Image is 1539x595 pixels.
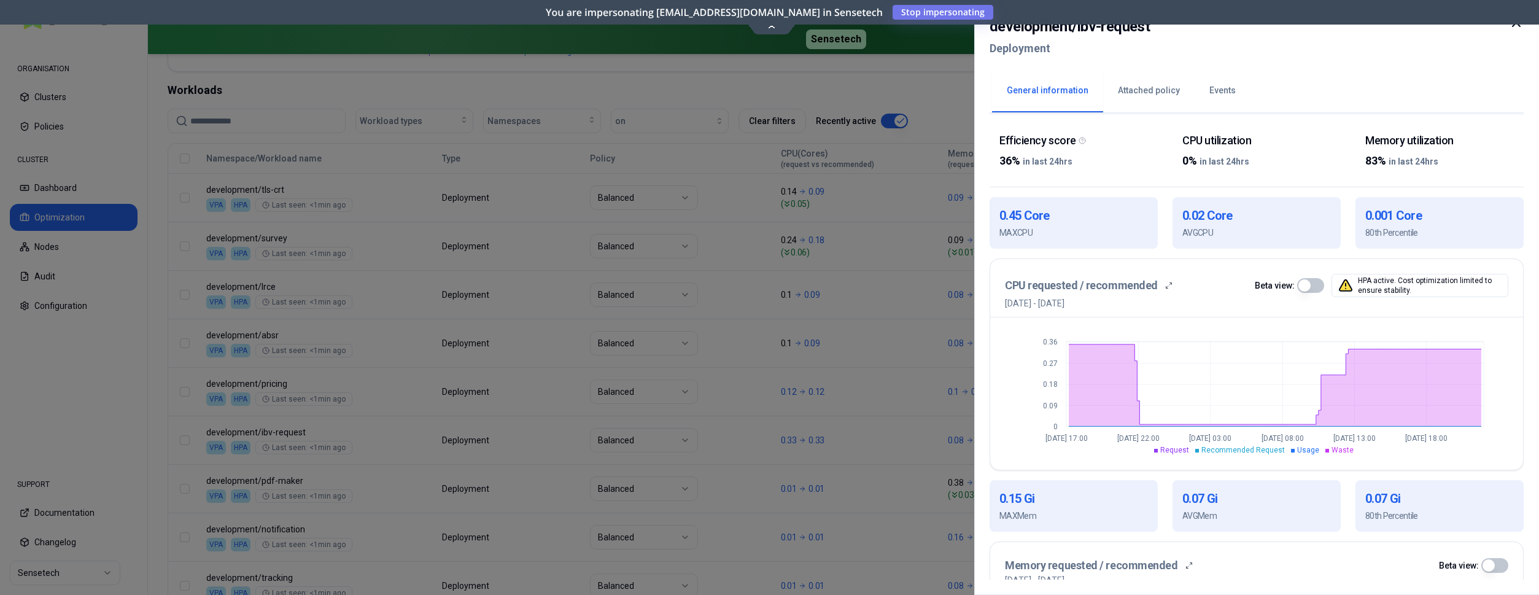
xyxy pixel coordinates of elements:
span: Waste [1332,446,1354,454]
p: AVG CPU [1182,227,1331,239]
tspan: [DATE] 13:00 [1333,434,1376,443]
tspan: 0.09 [1043,402,1058,410]
span: Request [1160,446,1189,454]
p: 80th Percentile [1365,510,1514,522]
button: Events [1195,69,1250,112]
p: [DATE] - [DATE] [1005,297,1064,309]
tspan: [DATE] 22:00 [1117,434,1160,443]
h2: Deployment [990,37,1150,60]
div: 83% [1365,152,1514,169]
div: 36% [999,152,1148,169]
h1: 0.07 Gi [1365,490,1514,507]
p: AVG Mem [1182,510,1331,522]
h1: 0.45 Core [999,207,1148,224]
button: Attached policy [1103,69,1195,112]
tspan: [DATE] 03:00 [1189,434,1231,443]
h1: 0.02 Core [1182,207,1331,224]
div: 0% [1182,152,1331,169]
p: MAX CPU [999,227,1148,239]
span: in last 24hrs [1389,157,1438,166]
span: in last 24hrs [1023,157,1072,166]
div: Memory utilization [1365,134,1514,148]
span: Usage [1297,446,1319,454]
tspan: [DATE] 17:00 [1045,434,1088,443]
p: [DATE] - [DATE] [1005,574,1064,586]
p: 80th Percentile [1365,227,1514,239]
h3: Memory requested / recommended [1005,557,1178,574]
div: CPU utilization [1182,134,1331,148]
p: MAX Mem [999,510,1148,522]
h1: 0.07 Gi [1182,490,1331,507]
tspan: [DATE] 18:00 [1405,434,1448,443]
span: in last 24hrs [1200,157,1249,166]
tspan: 0.27 [1043,359,1058,368]
tspan: 0.18 [1043,380,1058,389]
tspan: [DATE] 08:00 [1262,434,1304,443]
div: HPA active. Cost optimization limited to ensure stability. [1332,274,1508,297]
button: General information [992,69,1103,112]
h1: 0.15 Gi [999,490,1148,507]
tspan: 0 [1053,422,1058,431]
h1: 0.001 Core [1365,207,1514,224]
h3: CPU requested / recommended [1005,277,1158,294]
tspan: 0.36 [1043,338,1058,346]
div: Efficiency score [999,134,1148,148]
h2: development / ibv-request [990,15,1150,37]
label: Beta view: [1439,561,1479,570]
span: Recommended Request [1201,446,1285,454]
label: Beta view: [1255,281,1295,290]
